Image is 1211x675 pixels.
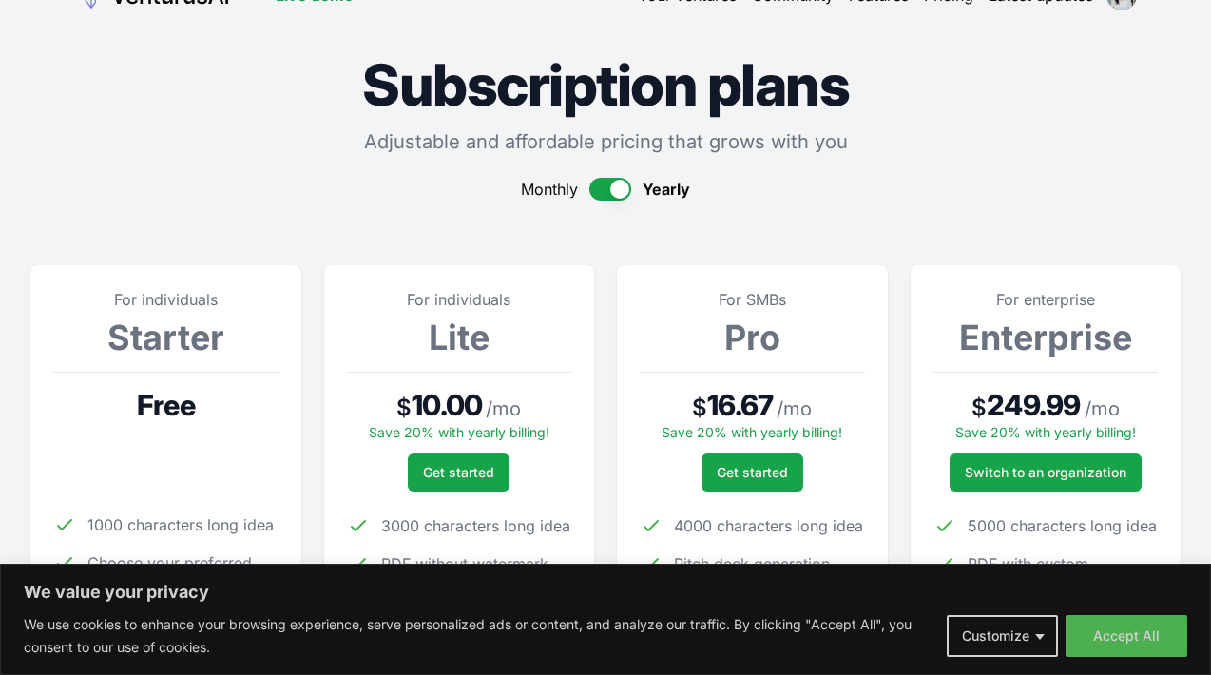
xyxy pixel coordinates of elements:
h3: Starter [53,318,279,357]
span: Get started [717,463,788,482]
a: Switch to an organization [950,453,1142,492]
p: For individuals [347,288,572,311]
p: For enterprise [933,288,1159,311]
span: Free [137,388,195,422]
span: $ [396,393,412,423]
span: Pitch deck generation [674,552,830,575]
p: Adjustable and affordable pricing that grows with you [30,128,1181,155]
h1: Subscription plans [30,56,1181,113]
span: 4000 characters long idea [674,514,863,537]
span: / mo [1085,395,1120,422]
span: PDF with custom watermark [968,552,1159,598]
h3: Lite [347,318,572,357]
button: Customize [947,615,1058,657]
span: Save 20% with yearly billing! [662,424,842,440]
span: Choose your preferred language [87,551,279,597]
span: Yearly [643,178,690,201]
p: We value your privacy [24,581,1187,604]
span: Save 20% with yearly billing! [369,424,549,440]
h3: Pro [640,318,865,357]
span: 1000 characters long idea [87,513,274,536]
span: 10.00 [412,388,482,422]
button: Get started [702,453,803,492]
span: $ [971,393,987,423]
span: / mo [486,395,521,422]
span: / mo [777,395,812,422]
h3: Enterprise [933,318,1159,357]
p: For individuals [53,288,279,311]
button: Get started [408,453,509,492]
span: PDF without watermark [381,552,548,575]
span: 16.67 [707,388,773,422]
p: For SMBs [640,288,865,311]
span: $ [692,393,707,423]
span: 3000 characters long idea [381,514,570,537]
button: Accept All [1066,615,1187,657]
span: Save 20% with yearly billing! [955,424,1136,440]
p: We use cookies to enhance your browsing experience, serve personalized ads or content, and analyz... [24,613,932,659]
span: 5000 characters long idea [968,514,1157,537]
span: Monthly [521,178,578,201]
span: Get started [423,463,494,482]
span: 249.99 [987,388,1081,422]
